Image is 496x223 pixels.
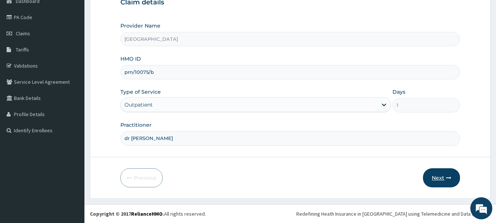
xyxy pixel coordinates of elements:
[120,4,138,21] div: Minimize live chat window
[16,30,30,37] span: Claims
[120,168,163,187] button: Previous
[392,88,405,96] label: Days
[90,211,164,217] strong: Copyright © 2017 .
[131,211,163,217] a: RelianceHMO
[120,55,141,62] label: HMO ID
[14,37,30,55] img: d_794563401_company_1708531726252_794563401
[43,65,101,140] span: We're online!
[423,168,460,187] button: Next
[16,46,29,53] span: Tariffs
[120,65,460,79] input: Enter HMO ID
[120,121,152,129] label: Practitioner
[120,131,460,145] input: Enter Name
[124,101,153,108] div: Outpatient
[38,41,123,51] div: Chat with us now
[84,204,496,223] footer: All rights reserved.
[120,22,160,29] label: Provider Name
[296,210,490,217] div: Redefining Heath Insurance in [GEOGRAPHIC_DATA] using Telemedicine and Data Science!
[120,88,161,96] label: Type of Service
[4,147,140,172] textarea: Type your message and hit 'Enter'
